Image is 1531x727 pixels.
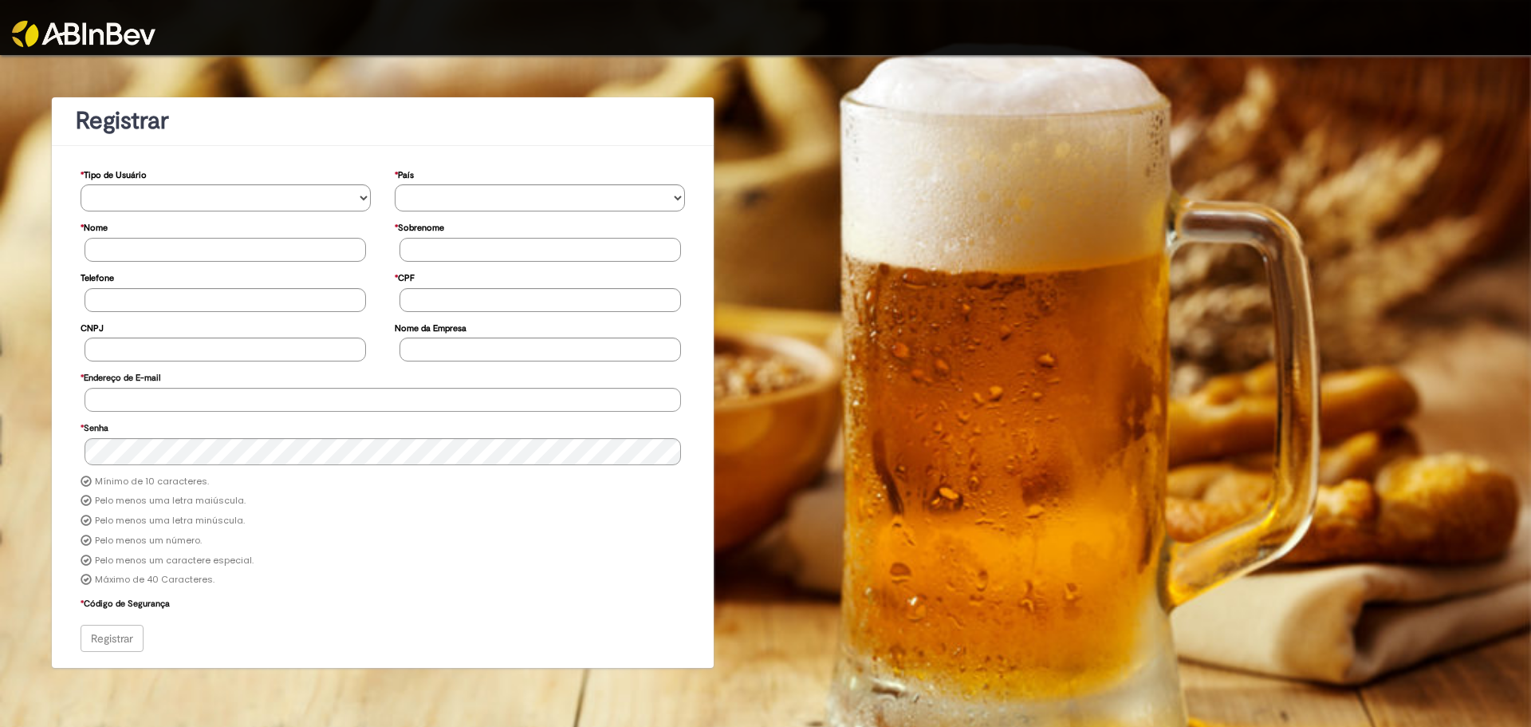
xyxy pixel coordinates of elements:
label: Pelo menos uma letra minúscula. [95,515,245,527]
label: Pelo menos uma letra maiúscula. [95,495,246,508]
label: Sobrenome [395,215,444,238]
label: País [395,162,414,185]
label: Máximo de 40 Caracteres. [95,574,214,587]
label: Pelo menos um caractere especial. [95,555,254,567]
label: CNPJ [81,315,104,338]
label: Pelo menos um número. [95,535,202,547]
label: Telefone [81,265,114,288]
label: Nome [81,215,108,238]
label: Código de Segurança [81,591,170,614]
label: Tipo de Usuário [81,162,147,185]
label: Nome da Empresa [395,315,466,338]
label: Mínimo de 10 caracteres. [95,476,209,488]
label: Senha [81,415,108,438]
h1: Registrar [76,108,690,134]
img: ABInbev-white.png [12,21,155,47]
label: CPF [395,265,415,288]
label: Endereço de E-mail [81,365,160,388]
